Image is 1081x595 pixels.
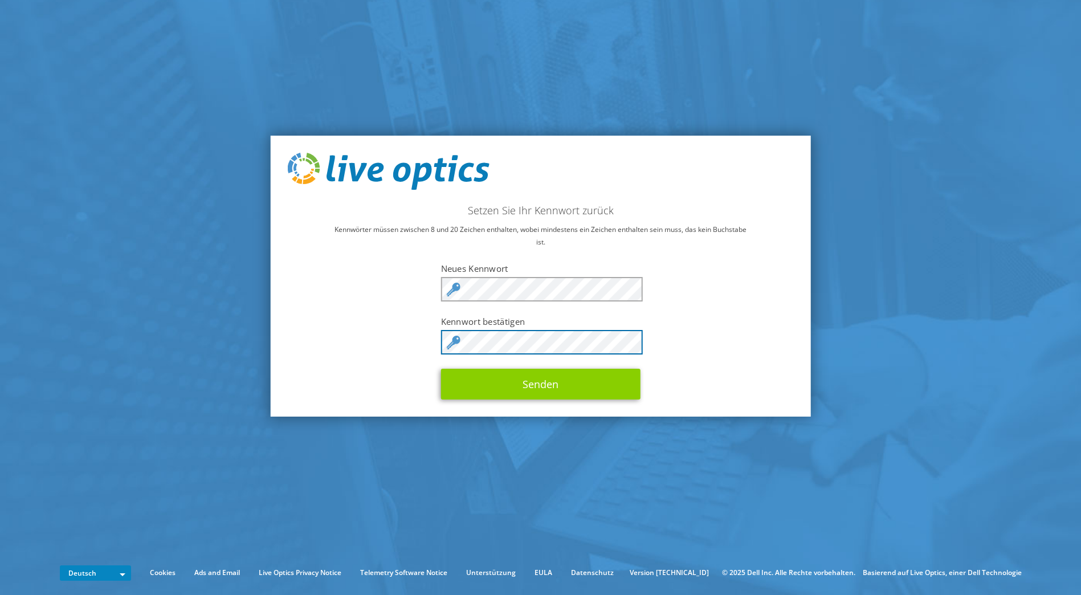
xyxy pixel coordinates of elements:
[441,263,641,274] label: Neues Kennwort
[186,567,248,579] a: Ads and Email
[352,567,456,579] a: Telemetry Software Notice
[250,567,350,579] a: Live Optics Privacy Notice
[287,153,489,190] img: live_optics_svg.svg
[458,567,524,579] a: Unterstützung
[624,567,715,579] li: Version [TECHNICAL_ID]
[287,204,794,217] h2: Setzen Sie Ihr Kennwort zurück
[141,567,184,579] a: Cookies
[562,567,622,579] a: Datenschutz
[863,567,1022,579] li: Basierend auf Live Optics, einer Dell Technologie
[441,369,641,400] button: Senden
[526,567,561,579] a: EULA
[716,567,861,579] li: © 2025 Dell Inc. Alle Rechte vorbehalten.
[287,223,794,248] p: Kennwörter müssen zwischen 8 und 20 Zeichen enthalten, wobei mindestens ein Zeichen enthalten sei...
[441,316,641,327] label: Kennwort bestätigen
